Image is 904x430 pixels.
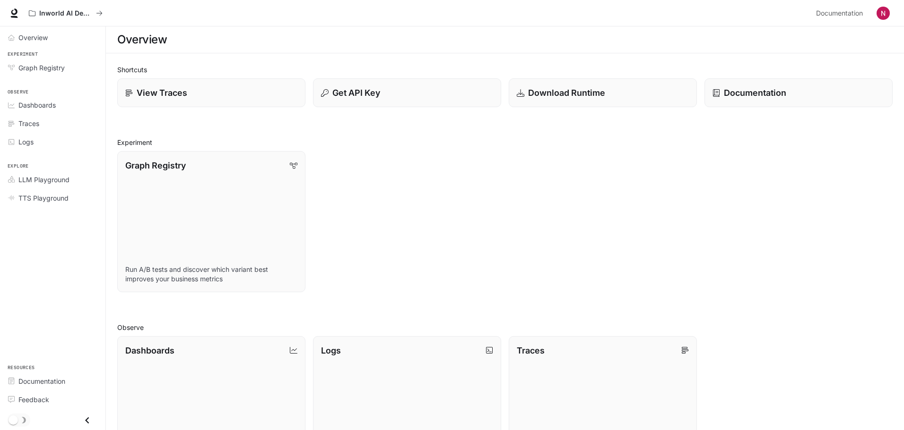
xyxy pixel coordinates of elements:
[4,134,102,150] a: Logs
[18,100,56,110] span: Dashboards
[117,151,305,292] a: Graph RegistryRun A/B tests and discover which variant best improves your business metrics
[25,4,107,23] button: All workspaces
[816,8,863,19] span: Documentation
[4,97,102,113] a: Dashboards
[332,86,380,99] p: Get API Key
[18,376,65,386] span: Documentation
[877,7,890,20] img: User avatar
[4,59,102,76] a: Graph Registry
[117,137,893,147] h2: Experiment
[4,391,102,408] a: Feedback
[117,78,305,107] a: View Traces
[137,86,187,99] p: View Traces
[517,344,545,357] p: Traces
[18,193,69,203] span: TTS Playground
[9,414,18,425] span: Dark mode toggle
[125,265,297,284] p: Run A/B tests and discover which variant best improves your business metrics
[704,78,893,107] a: Documentation
[39,9,92,17] p: Inworld AI Demos
[321,344,341,357] p: Logs
[4,171,102,188] a: LLM Playground
[18,175,70,185] span: LLM Playground
[18,33,48,42] span: Overview
[4,115,102,132] a: Traces
[313,78,501,107] button: Get API Key
[18,118,39,128] span: Traces
[117,30,167,49] h1: Overview
[18,395,49,405] span: Feedback
[528,86,605,99] p: Download Runtime
[4,373,102,389] a: Documentation
[125,159,186,172] p: Graph Registry
[117,322,893,332] h2: Observe
[4,29,102,46] a: Overview
[77,411,98,430] button: Close drawer
[874,4,893,23] button: User avatar
[724,86,786,99] p: Documentation
[125,344,174,357] p: Dashboards
[18,63,65,73] span: Graph Registry
[812,4,870,23] a: Documentation
[117,65,893,75] h2: Shortcuts
[4,190,102,206] a: TTS Playground
[18,137,34,147] span: Logs
[509,78,697,107] a: Download Runtime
